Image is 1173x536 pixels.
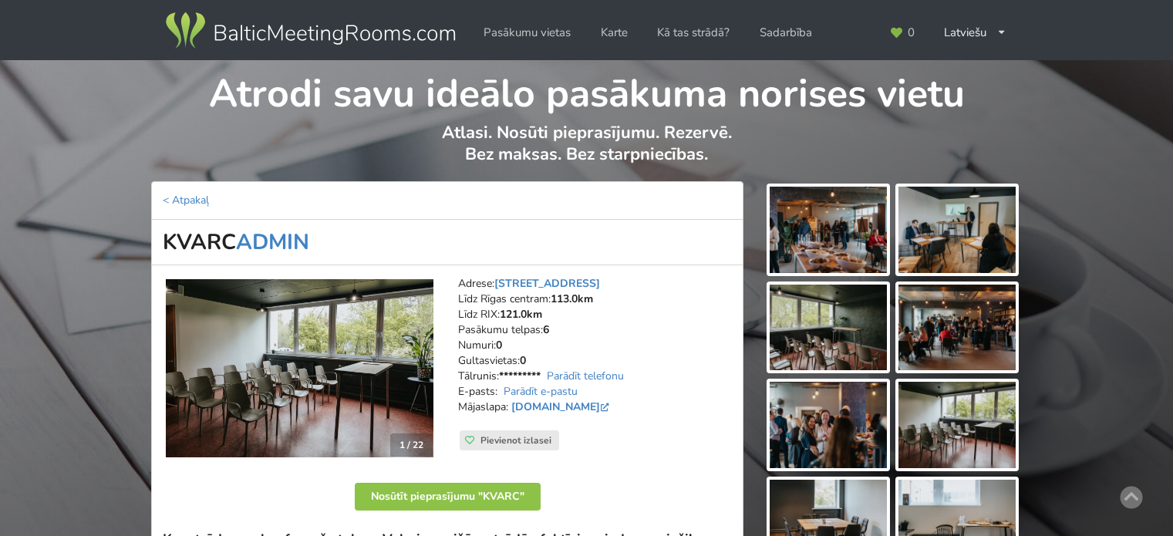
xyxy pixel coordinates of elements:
h1: Atrodi savu ideālo pasākuma norises vietu [152,60,1021,119]
button: Nosūtīt pieprasījumu "KVARC" [355,483,541,511]
strong: 121.0km [500,307,542,322]
a: Kā tas strādā? [646,18,740,48]
a: < Atpakaļ [163,193,209,207]
img: Kopstrādes telpas | Valmiermuiža | KVARC [166,279,433,458]
address: Adrese: Līdz Rīgas centram: Līdz RIX: Pasākumu telpas: Numuri: Gultasvietas: Tālrunis: E-pasts: M... [458,276,732,430]
span: 0 [908,27,915,39]
strong: 0 [496,338,502,352]
span: Pievienot izlasei [480,434,551,447]
strong: 113.0km [551,292,593,306]
a: Pasākumu vietas [473,18,581,48]
a: Sadarbība [749,18,823,48]
strong: 6 [543,322,549,337]
a: [DOMAIN_NAME] [511,399,612,414]
p: Atlasi. Nosūti pieprasījumu. Rezervē. Bez maksas. Bez starpniecības. [152,122,1021,181]
strong: 0 [520,353,526,368]
img: KVARC | Valmiermuiža | Pasākumu vieta - galerijas bilde [770,285,887,371]
div: 1 / 22 [390,433,433,457]
a: ADMIN [236,228,309,257]
img: KVARC | Valmiermuiža | Pasākumu vieta - galerijas bilde [898,187,1016,273]
img: Baltic Meeting Rooms [163,9,458,52]
a: Karte [590,18,639,48]
a: Parādīt telefonu [547,369,624,383]
div: Latviešu [933,18,1017,48]
img: KVARC | Valmiermuiža | Pasākumu vieta - galerijas bilde [770,382,887,468]
img: KVARC | Valmiermuiža | Pasākumu vieta - galerijas bilde [898,285,1016,371]
h1: KVARC [151,220,743,265]
a: Kopstrādes telpas | Valmiermuiža | KVARC 1 / 22 [166,279,433,458]
a: Parādīt e-pastu [504,384,578,399]
img: KVARC | Valmiermuiža | Pasākumu vieta - galerijas bilde [770,187,887,273]
a: [STREET_ADDRESS] [494,276,600,291]
img: KVARC | Valmiermuiža | Pasākumu vieta - galerijas bilde [898,382,1016,468]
